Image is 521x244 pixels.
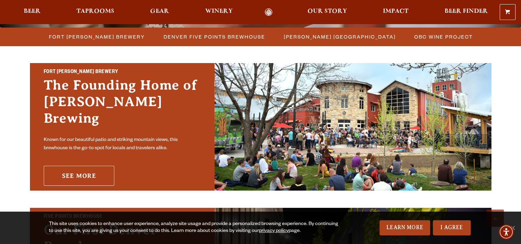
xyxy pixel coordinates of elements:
a: Taprooms [72,8,119,16]
a: Winery [201,8,237,16]
span: Impact [383,9,408,14]
a: privacy policy [259,228,289,234]
span: Winery [205,9,233,14]
a: Odell Home [256,8,282,16]
a: Beer Finder [440,8,492,16]
span: Fort [PERSON_NAME] Brewery [49,32,145,42]
div: Accessibility Menu [499,224,514,240]
span: Taprooms [76,9,114,14]
span: Denver Five Points Brewhouse [164,32,265,42]
a: Impact [378,8,413,16]
img: Fort Collins Brewery & Taproom' [215,63,491,191]
a: Gear [146,8,174,16]
a: See More [44,166,114,186]
a: I Agree [433,220,471,235]
a: Scroll to top [487,210,504,227]
span: Our Story [308,9,347,14]
h2: Fort [PERSON_NAME] Brewery [44,68,201,77]
a: Learn More [379,220,430,235]
a: OBC Wine Project [410,32,476,42]
span: Beer [24,9,41,14]
a: Fort [PERSON_NAME] Brewery [45,32,148,42]
span: Gear [150,9,169,14]
p: Known for our beautiful patio and striking mountain views, this brewhouse is the go-to spot for l... [44,136,201,153]
a: Beer [19,8,45,16]
a: [PERSON_NAME] [GEOGRAPHIC_DATA] [280,32,399,42]
span: Beer Finder [444,9,488,14]
span: [PERSON_NAME] [GEOGRAPHIC_DATA] [284,32,396,42]
h3: The Founding Home of [PERSON_NAME] Brewing [44,77,201,133]
div: This site uses cookies to enhance user experience, analyze site usage and provide a personalized ... [49,221,341,235]
a: Our Story [303,8,352,16]
a: Denver Five Points Brewhouse [159,32,269,42]
span: OBC Wine Project [414,32,473,42]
